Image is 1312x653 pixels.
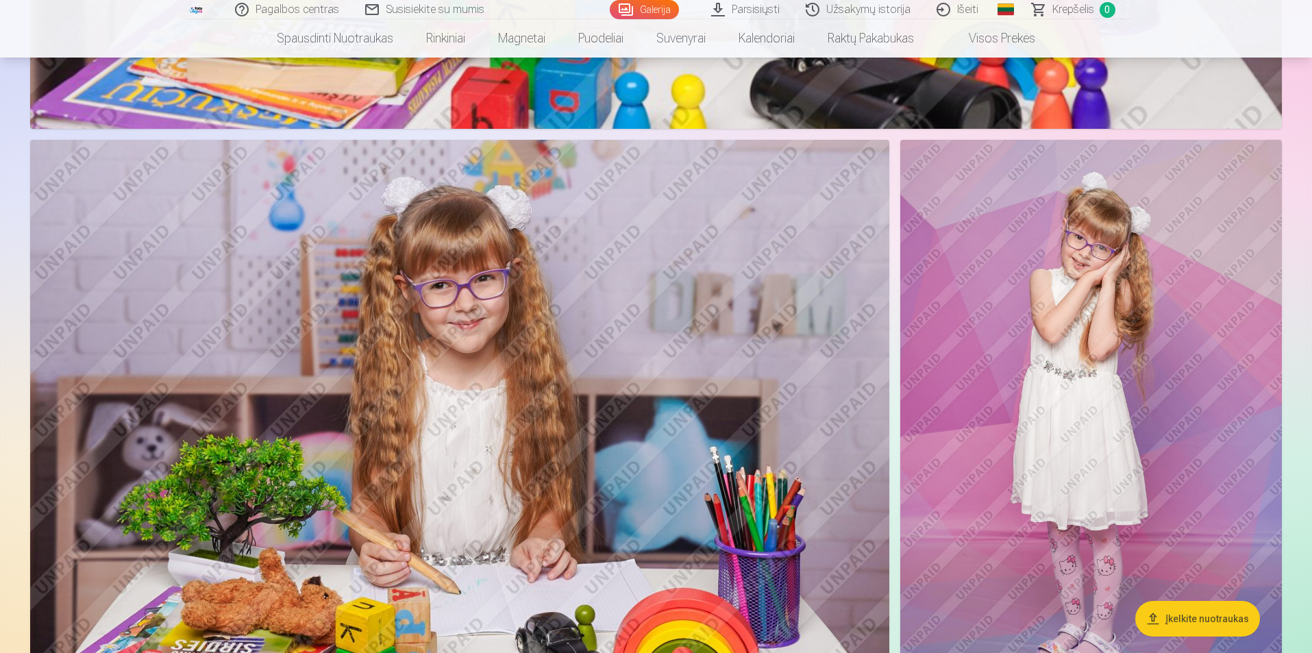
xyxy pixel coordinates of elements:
a: Raktų pakabukas [811,19,930,58]
a: Rinkiniai [410,19,482,58]
a: Spausdinti nuotraukas [260,19,410,58]
span: 0 [1100,2,1115,18]
a: Visos prekės [930,19,1052,58]
a: Suvenyrai [640,19,722,58]
img: /fa2 [189,5,204,14]
a: Puodeliai [562,19,640,58]
span: Krepšelis [1052,1,1094,18]
a: Kalendoriai [722,19,811,58]
button: Įkelkite nuotraukas [1135,601,1260,637]
a: Magnetai [482,19,562,58]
